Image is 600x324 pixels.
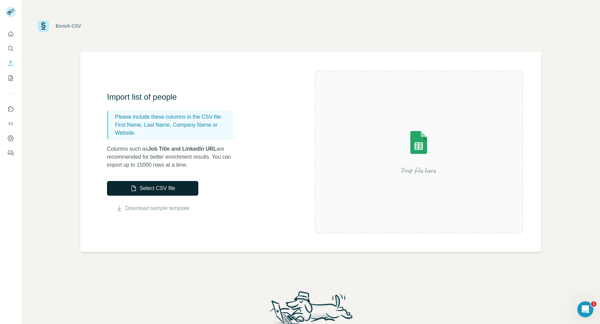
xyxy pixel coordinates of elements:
p: First Name, Last Name, Company Name or Website. [115,121,231,137]
button: My lists [5,72,16,84]
span: 1 [591,301,596,307]
h3: Import list of people [107,92,240,102]
button: Enrich CSV [5,57,16,69]
iframe: Intercom live chat [577,301,593,317]
p: Please include these columns in the CSV file: [115,113,231,121]
p: Columns such as are recommended for better enrichment results. You can import up to 15000 rows at... [107,145,240,169]
div: Enrich CSV [56,23,81,29]
button: Download sample template [107,204,198,212]
button: Use Surfe on LinkedIn [5,103,16,115]
button: Search [5,43,16,55]
img: Surfe Illustration - Drop file here or select below [359,112,479,192]
span: Job Title and LinkedIn URL [148,146,217,152]
button: Feedback [5,147,16,159]
button: Dashboard [5,132,16,144]
button: Quick start [5,28,16,40]
a: Download sample template [125,204,190,212]
button: Use Surfe API [5,118,16,130]
img: Surfe Logo [38,20,49,32]
button: Select CSV file [107,181,198,196]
